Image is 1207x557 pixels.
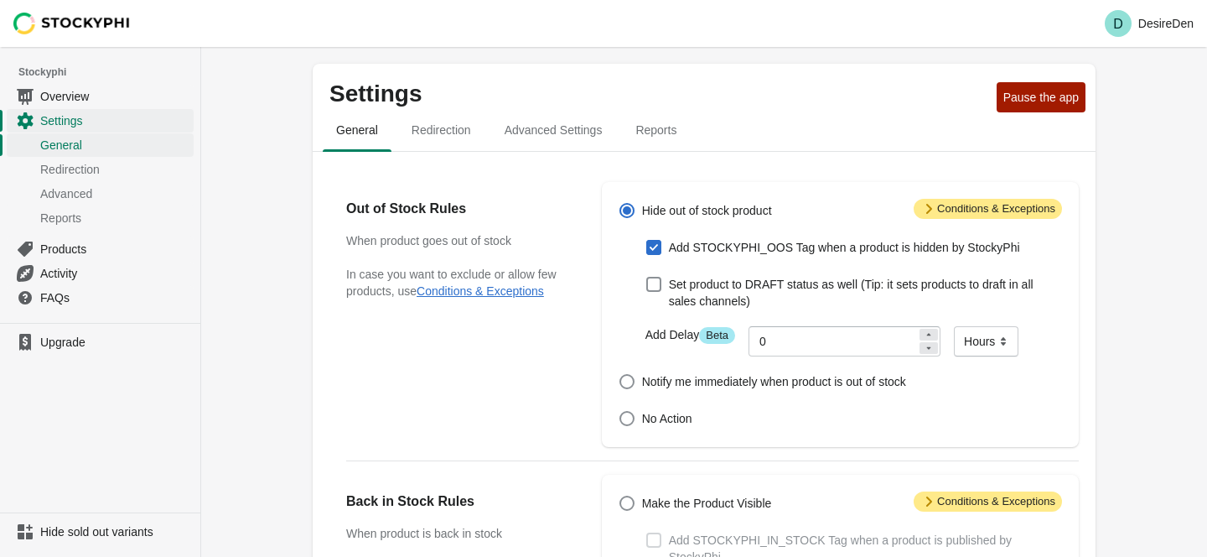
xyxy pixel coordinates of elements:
span: Settings [40,112,190,129]
a: Hide sold out variants [7,520,194,544]
span: Redirection [398,115,484,145]
span: Make the Product Visible [642,495,772,512]
span: Pause the app [1003,91,1079,104]
span: Reports [40,210,190,226]
span: Conditions & Exceptions [914,492,1062,512]
a: Settings [7,108,194,133]
span: No Action [642,410,692,427]
span: Activity [40,265,190,282]
img: Stockyphi [13,13,131,34]
button: Conditions & Exceptions [417,284,544,298]
a: Reports [7,206,194,230]
button: reports [619,108,693,152]
a: Upgrade [7,331,194,354]
a: Activity [7,261,194,285]
p: DesireDen [1138,17,1194,30]
h2: Back in Stock Rules [346,492,568,512]
span: General [40,137,190,154]
button: Avatar with initials DDesireDen [1098,7,1200,40]
span: General [323,115,391,145]
button: Pause the app [997,82,1085,112]
span: Advanced Settings [491,115,616,145]
text: D [1113,17,1123,31]
button: Advanced settings [488,108,619,152]
span: Beta [699,327,735,344]
span: Conditions & Exceptions [914,199,1062,219]
span: Stockyphi [18,64,200,81]
a: Advanced [7,181,194,206]
p: Settings [329,81,990,107]
span: Set product to DRAFT status as well (Tip: it sets products to draft in all sales channels) [669,276,1062,310]
a: FAQs [7,285,194,310]
span: Redirection [40,161,190,178]
span: Add STOCKYPHI_OOS Tag when a product is hidden by StockyPhi [669,239,1020,256]
p: In case you want to exclude or allow few products, use [346,266,568,299]
span: Products [40,241,190,258]
span: Overview [40,88,190,105]
span: Reports [622,115,690,145]
a: Products [7,237,194,261]
label: Add Delay [645,326,735,344]
button: redirection [395,108,488,152]
span: Upgrade [40,334,190,351]
span: FAQs [40,289,190,306]
span: Avatar with initials D [1105,10,1132,37]
button: general [319,108,395,152]
span: Notify me immediately when product is out of stock [642,373,906,390]
span: Hide sold out variants [40,523,190,540]
span: Hide out of stock product [642,202,772,219]
a: General [7,133,194,157]
span: Advanced [40,185,190,202]
h2: Out of Stock Rules [346,199,568,219]
a: Redirection [7,157,194,181]
h3: When product goes out of stock [346,232,568,249]
a: Overview [7,84,194,108]
h3: When product is back in stock [346,525,568,542]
